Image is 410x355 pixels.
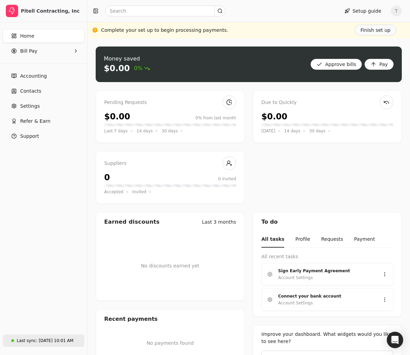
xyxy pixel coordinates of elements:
span: Refer & Earn [20,118,51,125]
div: Account Settings [278,300,313,306]
a: Contacts [3,84,84,98]
div: Recent payments [96,310,244,329]
div: Money saved [104,55,150,63]
button: Payment [354,232,375,248]
span: Accounting [20,73,47,80]
input: Search [105,5,225,16]
div: Open Intercom Messenger [387,332,403,348]
div: Complete your set up to begin processing payments. [101,27,228,34]
button: Finish set up [355,25,396,36]
button: Pay [365,59,394,70]
button: Setup guide [339,5,387,16]
span: Contacts [20,88,41,95]
button: Bill Pay [3,44,84,58]
div: Earned discounts [104,218,160,226]
button: Refer & Earn [3,114,84,128]
div: All recent tasks [261,253,393,260]
a: Last sync:[DATE] 10:01 AM [3,334,84,347]
div: Account Settings [278,274,313,281]
div: 0 invited [218,176,236,182]
span: Home [20,32,34,40]
a: Settings [3,99,84,113]
div: $0.00 [104,63,130,74]
span: Invited [132,188,146,195]
div: $0.00 [261,110,287,123]
span: 30 days [309,128,325,134]
div: Last 3 months [202,219,236,226]
span: Last 7 days [104,128,128,134]
div: 0 [104,171,110,184]
span: 30 days [162,128,178,134]
a: Home [3,29,84,43]
div: Pitell Contracting, Inc [21,8,81,14]
button: Profile [295,232,310,248]
span: 14 days [137,128,153,134]
div: To do [253,212,401,232]
button: Support [3,129,84,143]
div: [DATE] 10:01 AM [39,338,73,344]
button: All tasks [261,232,284,248]
div: Pending Requests [104,99,236,106]
span: Settings [20,103,40,110]
span: Accepted [104,188,123,195]
div: Suppliers [104,160,236,167]
button: Approve bills [311,59,362,70]
span: 0% [134,64,150,73]
div: No discounts earned yet [141,251,200,280]
div: Last sync: [17,338,37,344]
button: T [391,5,402,16]
a: Accounting [3,69,84,83]
div: Improve your dashboard. What widgets would you like to see here? [261,331,393,345]
div: 0% from last month [195,115,236,121]
span: Support [20,133,39,140]
div: Connect your bank account [278,293,371,300]
div: Due to Quickly [261,99,393,106]
span: Bill Pay [20,48,37,55]
span: 14 days [284,128,300,134]
div: Sign Early Payment Agreement [278,267,371,274]
button: Requests [321,232,343,248]
span: [DATE] [261,128,275,134]
p: No payments found [104,340,236,347]
div: $0.00 [104,110,130,123]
